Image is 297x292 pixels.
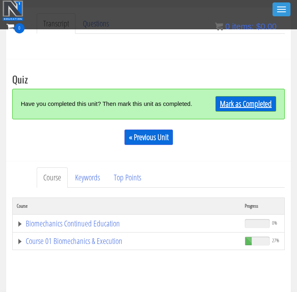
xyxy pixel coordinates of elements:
[272,236,279,245] span: 27%
[215,22,277,31] a: 0 items: $0.00
[272,219,277,228] span: 0%
[12,74,285,84] h3: Quiz
[256,22,277,31] bdi: 0.00
[37,167,68,188] a: Course
[107,167,148,188] a: Top Points
[7,21,24,32] a: 0
[124,130,173,145] a: « Previous Unit
[21,95,209,113] div: Have you completed this unit? Then mark this unit as completed.
[256,22,261,31] span: $
[215,96,276,112] a: Mark as Completed
[215,22,223,31] img: icon11.png
[17,237,237,245] a: Course 01 Biomechanics & Execution
[241,198,284,215] th: Progress
[232,22,254,31] span: items:
[14,23,24,33] span: 0
[225,22,230,31] span: 0
[13,198,241,215] th: Course
[17,220,237,228] a: Biomechanics Continued Education
[2,0,23,21] img: n1-education
[69,167,106,188] a: Keywords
